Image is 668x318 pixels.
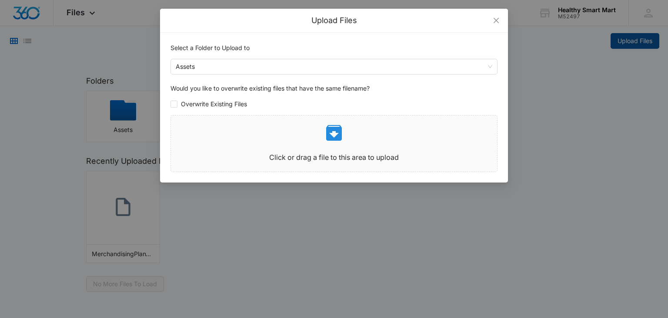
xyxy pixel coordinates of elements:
[171,115,497,172] span: Click or drag a file to this area to upload
[170,16,498,25] div: Upload Files
[484,9,508,32] button: Close
[171,152,497,163] p: Click or drag a file to this area to upload
[170,43,498,53] p: Select a Folder to Upload to
[177,99,250,109] span: Overwrite Existing Files
[170,84,498,93] p: Would you like to overwrite existing files that have the same filename?
[493,17,500,24] span: close
[176,59,492,74] span: Assets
